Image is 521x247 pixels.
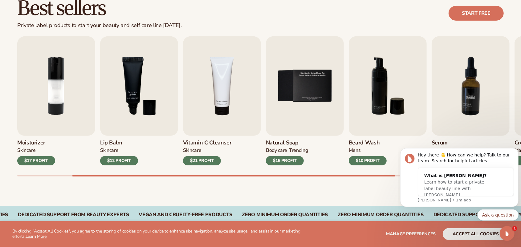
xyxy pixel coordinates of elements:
[183,140,232,146] h3: Vitamin C Cleanser
[183,156,221,165] div: $21 PROFIT
[289,147,308,154] div: TRENDING
[349,156,387,165] div: $10 PROFIT
[432,36,510,136] img: Shopify Image 11
[266,156,304,165] div: $15 PROFIT
[100,36,178,165] a: 3 / 9
[139,212,232,218] div: Vegan and Cruelty-Free Products
[100,156,138,165] div: $12 PROFIT
[386,231,436,237] span: Manage preferences
[449,6,504,21] a: Start free
[398,143,521,224] iframe: Intercom notifications message
[100,140,138,146] h3: Lip Balm
[266,140,308,146] h3: Natural Soap
[443,228,509,240] button: accept all cookies
[17,36,95,165] a: 2 / 9
[386,228,436,240] button: Manage preferences
[26,233,47,239] a: Learn More
[17,140,55,146] h3: Moisturizer
[338,212,424,218] div: Zero Minimum Order QuantitieS
[12,229,305,239] p: By clicking "Accept All Cookies", you agree to the storing of cookies on your device to enhance s...
[18,212,129,218] div: DEDICATED SUPPORT FROM BEAUTY EXPERTS
[17,156,55,165] div: $17 PROFIT
[349,140,387,146] h3: Beard Wash
[512,226,517,231] span: 1
[100,147,118,154] div: SKINCARE
[266,147,287,154] div: BODY Care
[183,36,261,165] a: 4 / 9
[266,36,344,165] a: 5 / 9
[349,147,361,154] div: mens
[432,140,471,146] h3: Serum
[432,36,510,165] a: 7 / 9
[242,212,328,218] div: Zero Minimum Order QuantitieS
[500,226,515,241] iframe: Intercom live chat
[349,36,427,165] a: 6 / 9
[17,22,182,29] div: Private label products to start your beauty and self care line [DATE].
[183,147,201,154] div: Skincare
[17,147,35,154] div: SKINCARE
